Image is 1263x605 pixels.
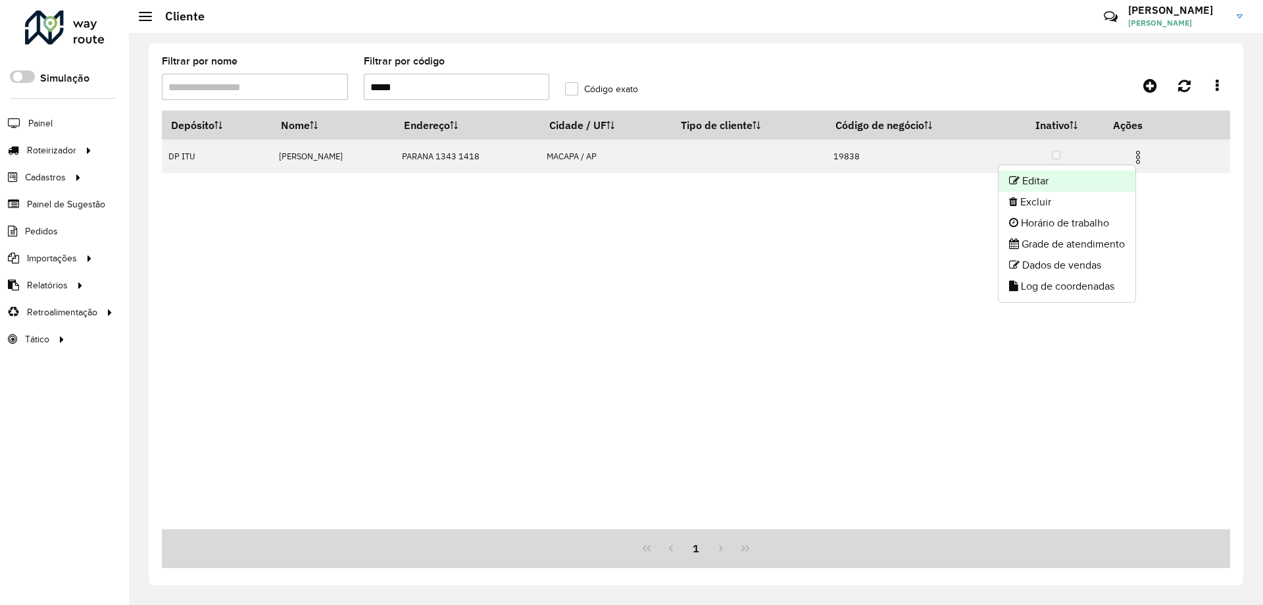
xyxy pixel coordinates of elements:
h2: Cliente [152,9,205,24]
label: Filtrar por código [364,53,445,69]
span: Painel de Sugestão [27,197,105,211]
span: Cadastros [25,171,66,184]
label: Filtrar por nome [162,53,237,69]
label: Simulação [40,70,89,86]
th: Depósito [162,111,272,140]
li: Excluir [999,192,1135,213]
li: Horário de trabalho [999,213,1135,234]
span: Tático [25,332,49,346]
a: Contato Rápido [1097,3,1125,31]
th: Nome [272,111,395,140]
li: Grade de atendimento [999,234,1135,255]
td: DP ITU [162,140,272,173]
th: Ações [1104,111,1183,139]
td: [PERSON_NAME] [272,140,395,173]
li: Log de coordenadas [999,276,1135,297]
span: Roteirizador [27,144,76,157]
td: MACAPA / AP [540,140,672,173]
th: Cidade / UF [540,111,672,140]
td: 19838 [827,140,1009,173]
th: Endereço [395,111,539,140]
th: Inativo [1008,111,1104,140]
span: Importações [27,251,77,265]
li: Editar [999,171,1135,192]
button: 1 [683,536,708,561]
span: Retroalimentação [27,305,97,319]
span: Relatórios [27,278,68,292]
span: [PERSON_NAME] [1128,17,1227,29]
span: Pedidos [25,224,58,238]
th: Tipo de cliente [672,111,826,140]
th: Código de negócio [827,111,1009,140]
td: PARANA 1343 1418 [395,140,539,173]
label: Código exato [565,82,638,96]
h3: [PERSON_NAME] [1128,4,1227,16]
span: Painel [28,117,53,130]
li: Dados de vendas [999,255,1135,276]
